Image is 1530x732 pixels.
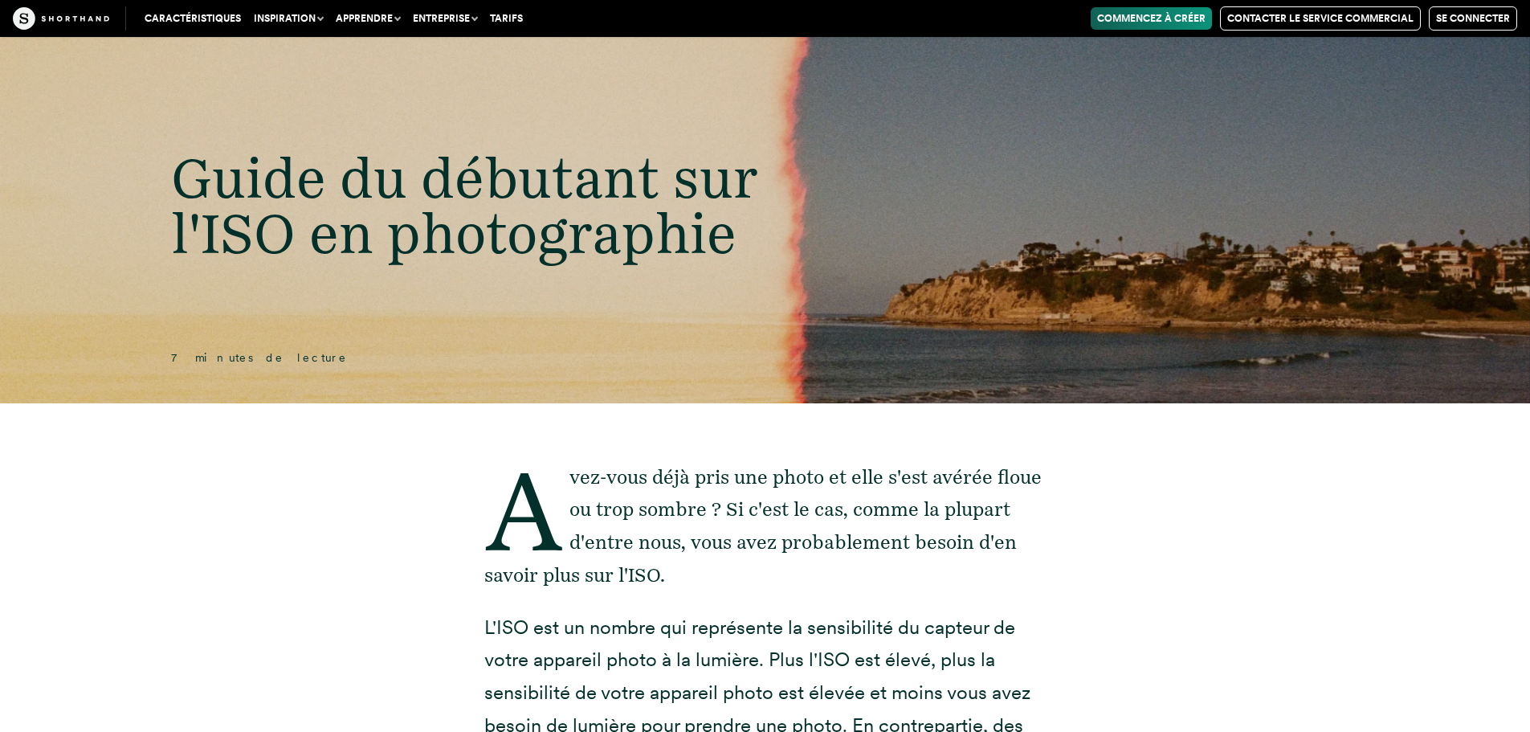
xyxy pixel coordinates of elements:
font: Tarifs [490,13,523,24]
a: Commencez à créer [1091,7,1212,30]
button: Entreprise [406,7,483,30]
a: Caractéristiques [138,7,247,30]
a: Tarifs [483,7,529,30]
font: 7 minutes de lecture [171,351,348,364]
font: Contacter le service commercial [1227,13,1414,24]
button: Inspiration [247,7,329,30]
font: Apprendre [336,13,393,24]
font: Avez-vous déjà pris une photo et elle s'est avérée floue ou trop sombre ? Si c'est le cas, comme ... [484,465,1042,587]
img: L'artisanat [13,7,109,30]
font: Commencez à créer [1097,13,1206,24]
font: Guide du débutant sur l'ISO en photographie [171,144,758,268]
font: Inspiration [254,13,316,24]
a: Contacter le service commercial [1220,6,1421,31]
a: Se connecter [1429,6,1517,31]
font: Se connecter [1436,13,1510,24]
button: Apprendre [329,7,406,30]
font: Entreprise [413,13,470,24]
font: Caractéristiques [145,13,241,24]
